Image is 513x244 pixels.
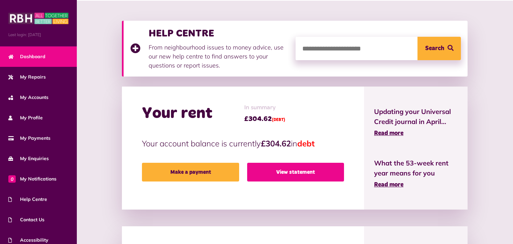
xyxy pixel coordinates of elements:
[8,216,44,223] span: Contact Us
[8,155,49,162] span: My Enquiries
[297,138,315,148] span: debt
[8,53,45,60] span: Dashboard
[8,175,16,182] span: 0
[8,135,50,142] span: My Payments
[417,37,461,60] button: Search
[374,130,403,136] span: Read more
[374,158,458,178] span: What the 53-week rent year means for you
[8,175,56,182] span: My Notifications
[149,27,289,39] h3: HELP CENTRE
[142,137,344,149] p: Your account balance is currently in
[142,104,212,123] h2: Your rent
[247,163,344,181] a: View statement
[244,114,285,124] span: £304.62
[8,196,47,203] span: Help Centre
[374,107,458,127] span: Updating your Universal Credit journal in April...
[8,114,43,121] span: My Profile
[374,107,458,138] a: Updating your Universal Credit journal in April... Read more
[374,182,403,188] span: Read more
[374,158,458,190] a: What the 53-week rent year means for you Read more
[8,32,68,38] span: Last login: [DATE]
[149,43,289,70] p: From neighbourhood issues to money advice, use our new help centre to find answers to your questi...
[244,103,285,112] span: In summary
[8,12,68,25] img: MyRBH
[425,37,444,60] span: Search
[261,138,291,148] strong: £304.62
[8,94,48,101] span: My Accounts
[142,163,239,181] a: Make a payment
[272,118,285,122] span: (DEBT)
[8,74,46,81] span: My Repairs
[8,237,48,244] span: Accessibility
